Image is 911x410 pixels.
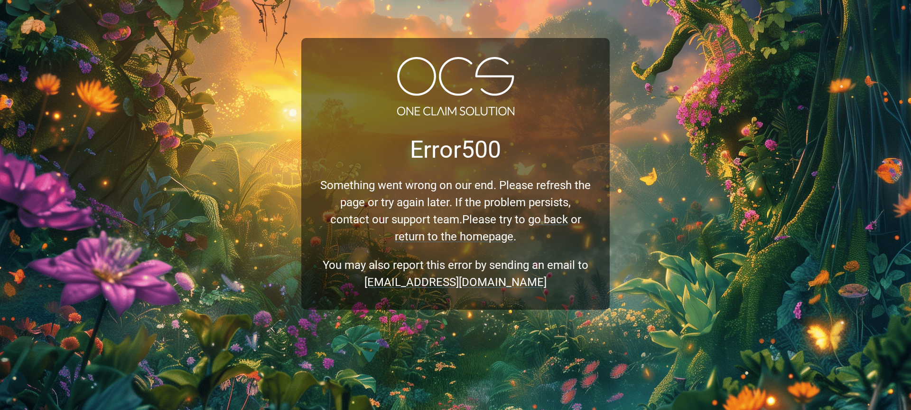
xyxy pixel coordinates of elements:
[395,230,513,243] a: return to the homepage
[461,136,501,163] span: 500
[364,276,547,289] a: [EMAIL_ADDRESS][DOMAIN_NAME]
[528,213,568,226] a: go back
[397,57,514,115] img: Logo
[320,257,591,291] p: You may also report this error by sending an email to
[320,162,591,257] p: Something went wrong on our end. Please refresh the page or try again later. If the problem persi...
[320,138,591,162] p: Error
